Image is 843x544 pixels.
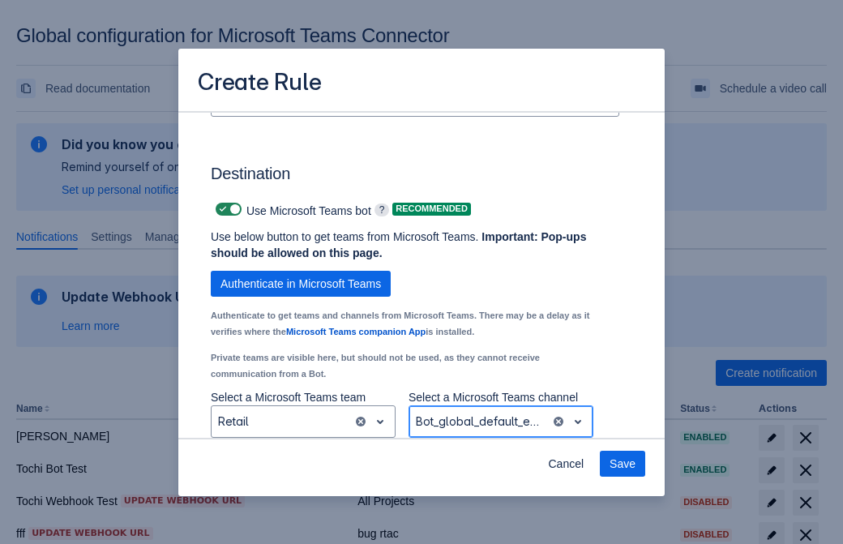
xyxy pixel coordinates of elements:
button: Cancel [538,451,593,477]
span: ? [374,203,390,216]
span: Cancel [548,451,584,477]
button: clear [552,415,565,428]
div: Use Microsoft Teams bot [211,198,371,221]
small: Authenticate to get teams and channels from Microsoft Teams. There may be a delay as it verifies ... [211,311,589,336]
p: Select a Microsoft Teams channel [409,389,593,405]
h3: Create Rule [198,68,322,100]
button: clear [354,415,367,428]
a: Microsoft Teams companion App [286,327,426,336]
button: Save [600,451,645,477]
span: open [370,412,390,431]
p: Select a Microsoft Teams team [211,389,396,405]
div: Scrollable content [178,111,665,439]
button: Authenticate in Microsoft Teams [211,271,391,297]
span: Authenticate in Microsoft Teams [220,271,381,297]
span: Save [610,451,635,477]
h3: Destination [211,164,619,190]
span: open [568,412,588,431]
p: Use below button to get teams from Microsoft Teams. [211,229,593,261]
span: Recommended [392,204,471,213]
small: Private teams are visible here, but should not be used, as they cannot receive communication from... [211,353,540,379]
